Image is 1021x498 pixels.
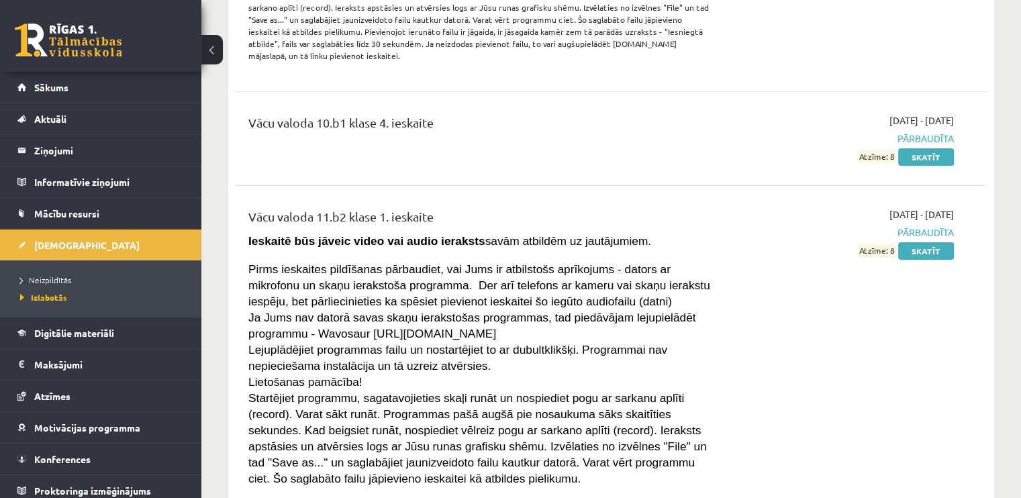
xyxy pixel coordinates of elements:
[34,349,185,380] legend: Maksājumi
[20,292,67,303] span: Izlabotās
[732,132,954,146] span: Pārbaudīta
[248,391,707,485] span: Startējiet programmu, sagatavojieties skaļi runāt un nospiediet pogu ar sarkanu aplīti (record). ...
[17,381,185,411] a: Atzīmes
[34,239,140,251] span: [DEMOGRAPHIC_DATA]
[857,150,896,164] span: Atzīme: 8
[732,226,954,240] span: Pārbaudīta
[248,311,696,340] span: Ja Jums nav datorā savas skaņu ierakstošas programmas, tad piedāvājam lejupielādēt programmu - Wa...
[15,23,122,57] a: Rīgas 1. Tālmācības vidusskola
[248,262,710,308] span: Pirms ieskaites pildīšanas pārbaudiet, vai Jums ir atbilstošs aprīkojums - dators ar mikrofonu un...
[248,234,651,248] span: savām atbildēm uz jautājumiem.
[20,291,188,303] a: Izlabotās
[20,275,71,285] span: Neizpildītās
[17,317,185,348] a: Digitālie materiāli
[898,242,954,260] a: Skatīt
[34,81,68,93] span: Sākums
[17,103,185,134] a: Aktuāli
[34,207,99,219] span: Mācību resursi
[34,485,151,497] span: Proktoringa izmēģinājums
[889,207,954,221] span: [DATE] - [DATE]
[34,453,91,465] span: Konferences
[17,135,185,166] a: Ziņojumi
[17,166,185,197] a: Informatīvie ziņojumi
[857,244,896,258] span: Atzīme: 8
[17,444,185,475] a: Konferences
[248,375,362,389] span: Lietošanas pamācība!
[17,349,185,380] a: Maksājumi
[898,148,954,166] a: Skatīt
[34,113,66,125] span: Aktuāli
[34,327,114,339] span: Digitālie materiāli
[17,230,185,260] a: [DEMOGRAPHIC_DATA]
[248,113,712,138] div: Vācu valoda 10.b1 klase 4. ieskaite
[34,135,185,166] legend: Ziņojumi
[34,166,185,197] legend: Informatīvie ziņojumi
[34,421,140,434] span: Motivācijas programma
[889,113,954,128] span: [DATE] - [DATE]
[248,207,712,232] div: Vācu valoda 11.b2 klase 1. ieskaite
[17,72,185,103] a: Sākums
[17,412,185,443] a: Motivācijas programma
[248,343,667,372] span: Lejuplādējiet programmas failu un nostartējiet to ar dubultklikšķi. Programmai nav nepieciešama i...
[20,274,188,286] a: Neizpildītās
[248,234,485,248] strong: Ieskaitē būs jāveic video vai audio ieraksts
[17,198,185,229] a: Mācību resursi
[34,390,70,402] span: Atzīmes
